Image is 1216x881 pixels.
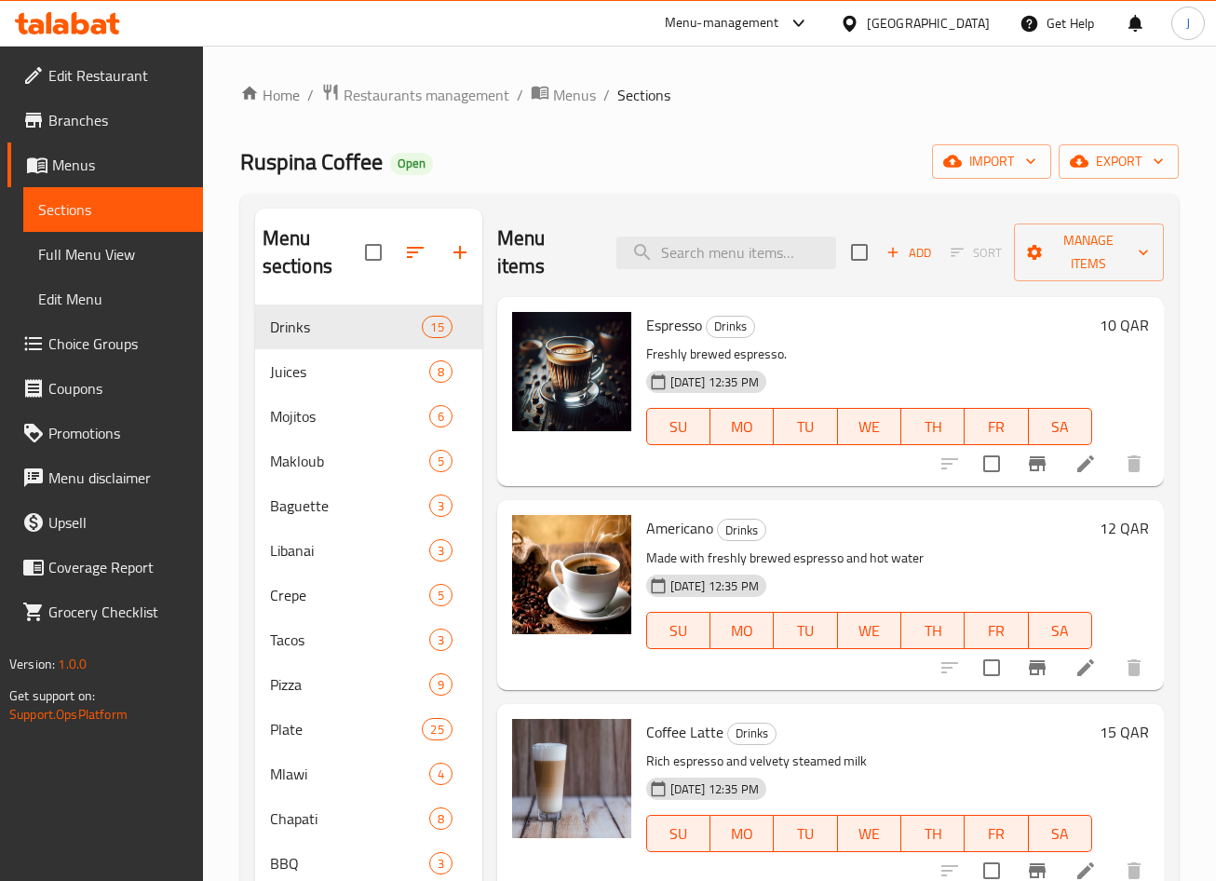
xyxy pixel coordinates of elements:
[430,363,452,381] span: 8
[646,514,713,542] span: Americano
[718,520,765,541] span: Drinks
[1015,645,1060,690] button: Branch-specific-item
[270,763,429,785] span: Mlawi
[972,648,1011,687] span: Select to update
[255,752,482,796] div: Mlawi4
[48,556,188,578] span: Coverage Report
[663,780,766,798] span: [DATE] 12:35 PM
[390,156,433,171] span: Open
[430,631,452,649] span: 3
[9,684,95,708] span: Get support on:
[429,673,453,696] div: items
[48,422,188,444] span: Promotions
[240,141,383,183] span: Ruspina Coffee
[48,511,188,534] span: Upsell
[255,394,482,439] div: Mojitos6
[646,718,723,746] span: Coffee Latte
[972,444,1011,483] span: Select to update
[255,662,482,707] div: Pizza9
[646,311,702,339] span: Espresso
[430,408,452,426] span: 6
[270,718,423,740] span: Plate
[429,405,453,427] div: items
[717,519,766,541] div: Drinks
[1074,657,1097,679] a: Edit menu item
[255,617,482,662] div: Tacos3
[867,13,990,34] div: [GEOGRAPHIC_DATA]
[655,413,703,440] span: SU
[48,64,188,87] span: Edit Restaurant
[7,366,203,411] a: Coupons
[270,584,429,606] div: Crepe
[1100,312,1149,338] h6: 10 QAR
[947,150,1036,173] span: import
[48,601,188,623] span: Grocery Checklist
[663,373,766,391] span: [DATE] 12:35 PM
[646,612,710,649] button: SU
[430,855,452,873] span: 3
[240,83,1179,107] nav: breadcrumb
[270,807,429,830] span: Chapati
[972,820,1020,847] span: FR
[38,243,188,265] span: Full Menu View
[1112,441,1156,486] button: delete
[706,316,755,338] div: Drinks
[430,453,452,470] span: 5
[972,413,1020,440] span: FR
[655,617,703,644] span: SU
[7,590,203,634] a: Grocery Checklist
[517,84,523,106] li: /
[718,820,766,847] span: MO
[429,763,453,785] div: items
[423,721,451,739] span: 25
[646,408,710,445] button: SU
[7,98,203,142] a: Branches
[781,820,830,847] span: TU
[7,500,203,545] a: Upsell
[972,617,1020,644] span: FR
[1036,820,1085,847] span: SA
[1029,815,1092,852] button: SA
[710,408,774,445] button: MO
[321,83,509,107] a: Restaurants management
[901,612,965,649] button: TH
[646,343,1092,366] p: Freshly brewed espresso.
[390,153,433,175] div: Open
[1059,144,1179,179] button: export
[774,408,837,445] button: TU
[270,539,429,562] div: Libanai
[429,629,453,651] div: items
[781,413,830,440] span: TU
[429,807,453,830] div: items
[1074,150,1164,173] span: export
[1074,453,1097,475] a: Edit menu item
[1029,408,1092,445] button: SA
[422,718,452,740] div: items
[270,629,429,651] span: Tacos
[255,528,482,573] div: Libanai3
[270,852,429,874] span: BBQ
[965,408,1028,445] button: FR
[7,142,203,187] a: Menus
[270,673,429,696] div: Pizza
[270,450,429,472] span: Makloub
[838,815,901,852] button: WE
[879,238,939,267] span: Add item
[879,238,939,267] button: Add
[429,584,453,606] div: items
[270,360,429,383] span: Juices
[707,316,754,337] span: Drinks
[718,413,766,440] span: MO
[932,144,1051,179] button: import
[270,405,429,427] span: Mojitos
[531,83,596,107] a: Menus
[255,305,482,349] div: Drinks15
[939,238,1014,267] span: Select section first
[270,495,429,517] span: Baguette
[909,413,957,440] span: TH
[727,723,777,745] div: Drinks
[344,84,509,106] span: Restaurants management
